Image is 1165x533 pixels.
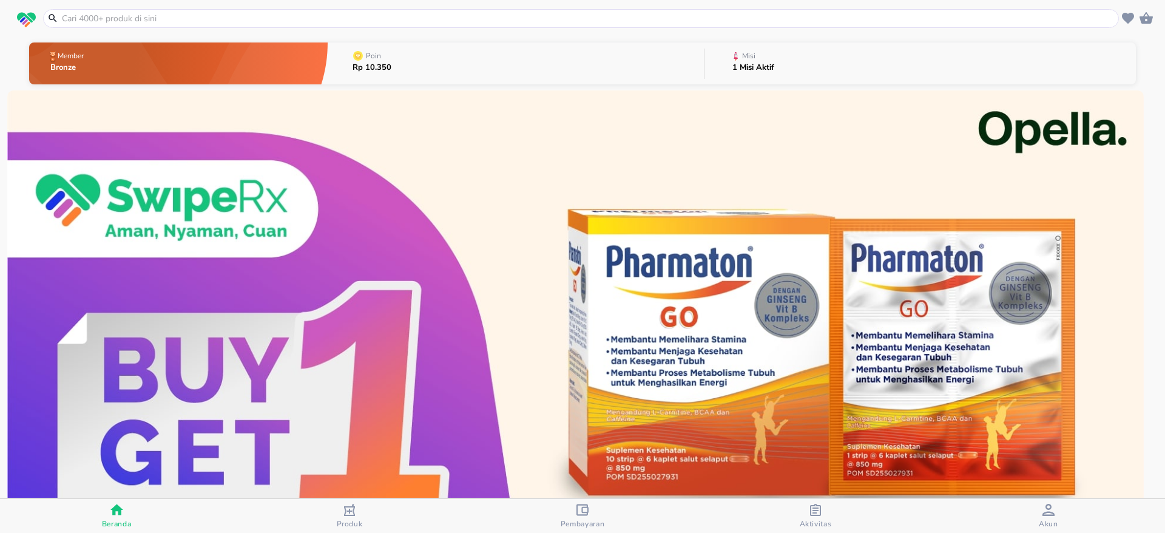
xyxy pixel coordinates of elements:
[932,499,1165,533] button: Akun
[466,499,699,533] button: Pembayaran
[58,52,84,59] p: Member
[1039,519,1058,529] span: Akun
[337,519,363,529] span: Produk
[233,499,466,533] button: Produk
[704,39,1136,87] button: Misi1 Misi Aktif
[699,499,932,533] button: Aktivitas
[561,519,605,529] span: Pembayaran
[61,12,1116,25] input: Cari 4000+ produk di sini
[742,52,755,59] p: Misi
[732,64,774,72] p: 1 Misi Aktif
[800,519,832,529] span: Aktivitas
[353,64,391,72] p: Rp 10.350
[29,39,328,87] button: MemberBronze
[328,39,704,87] button: PoinRp 10.350
[50,64,86,72] p: Bronze
[17,12,36,28] img: logo_swiperx_s.bd005f3b.svg
[102,519,132,529] span: Beranda
[366,52,381,59] p: Poin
